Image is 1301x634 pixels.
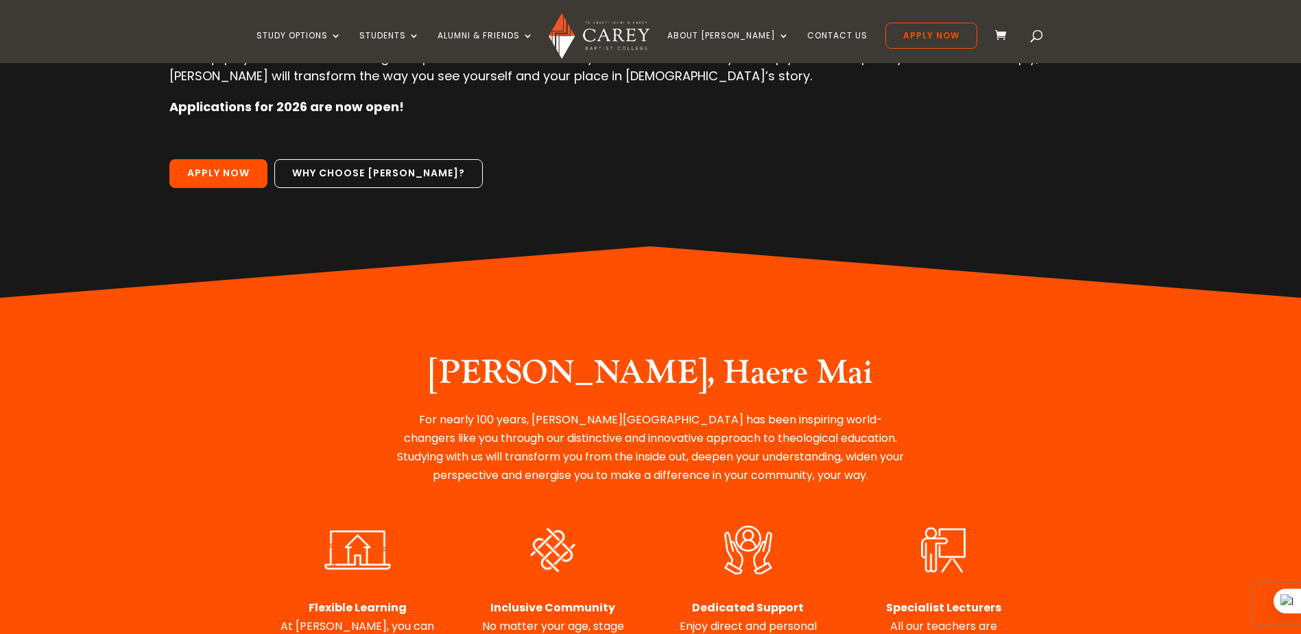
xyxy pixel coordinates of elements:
a: Why choose [PERSON_NAME]? [274,159,483,188]
a: Students [359,31,420,63]
img: Dedicated Support WHITE [704,522,792,578]
p: We invite you to discover [DEMOGRAPHIC_DATA] that shapes hearts, minds, and communities and begin... [169,29,1131,97]
img: Flexible Learning WHITE [311,522,404,578]
a: Apply Now [169,159,267,188]
strong: Inclusive Community [490,600,615,615]
strong: Flexible Learning [309,600,407,615]
p: For nearly 100 years, [PERSON_NAME][GEOGRAPHIC_DATA] has been inspiring world-changers like you t... [394,410,908,485]
img: Expert Lecturers WHITE [897,522,990,578]
h2: [PERSON_NAME], Haere Mai [394,353,908,400]
strong: Dedicated Support [692,600,804,615]
img: Diverse & Inclusive WHITE [506,522,599,578]
strong: Applications for 2026 are now open! [169,98,404,115]
strong: Specialist Lecturers [886,600,1001,615]
a: Alumni & Friends [438,31,534,63]
a: Contact Us [807,31,868,63]
a: About [PERSON_NAME] [667,31,789,63]
a: Study Options [256,31,342,63]
img: Carey Baptist College [549,13,649,59]
a: Apply Now [885,23,977,49]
